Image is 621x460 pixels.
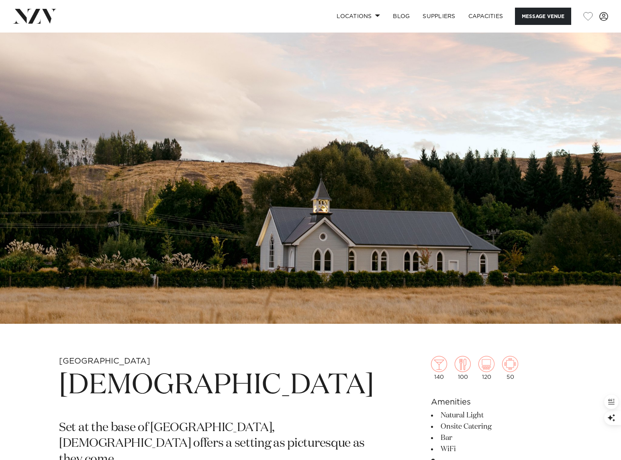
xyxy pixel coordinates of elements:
[515,8,571,25] button: Message Venue
[13,9,57,23] img: nzv-logo.png
[502,356,518,380] div: 50
[431,444,562,455] li: WiFi
[386,8,416,25] a: BLOG
[431,432,562,444] li: Bar
[455,356,471,380] div: 100
[478,356,494,372] img: theatre.png
[462,8,510,25] a: Capacities
[431,410,562,421] li: Natural Light
[431,421,562,432] li: Onsite Catering
[330,8,386,25] a: Locations
[478,356,494,380] div: 120
[431,396,562,408] h6: Amenities
[431,356,447,380] div: 140
[455,356,471,372] img: dining.png
[502,356,518,372] img: meeting.png
[431,356,447,372] img: cocktail.png
[59,357,150,365] small: [GEOGRAPHIC_DATA]
[416,8,462,25] a: SUPPLIERS
[59,367,374,404] h1: [DEMOGRAPHIC_DATA]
